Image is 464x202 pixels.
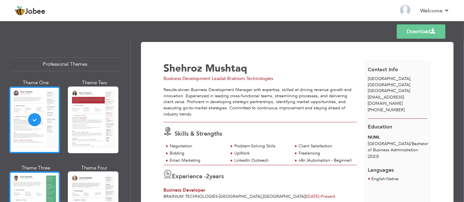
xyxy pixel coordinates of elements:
[319,194,321,199] span: -
[368,154,379,159] span: (2023)
[234,157,289,164] div: LinkedIn Outreach
[222,75,273,82] span: at Brainium Technologies
[234,143,289,149] div: Problem-Solving Skills
[385,176,387,182] span: -
[172,172,206,181] span: Experience -
[420,7,449,15] a: Welcome
[170,157,224,164] div: Email Marketing
[397,24,445,39] a: Download
[368,162,394,174] span: Languages
[368,123,392,130] span: Education
[372,176,399,182] li: Native
[368,94,404,106] span: [EMAIL_ADDRESS][DOMAIN_NAME]
[163,187,205,193] span: Business Developer
[234,150,289,156] div: UpWork
[306,194,321,199] span: [DATE]
[299,157,353,164] div: n8n (Automation - Beginner)
[163,61,202,75] span: Shehroz
[25,8,45,15] span: Jobee
[206,172,209,181] span: 2
[15,6,25,16] img: jobee.io
[15,6,45,16] a: Jobee
[10,79,61,86] div: Theme One
[261,194,263,199] span: ,
[163,194,218,199] span: Brainium Technologies
[205,61,247,75] span: Mushtaq
[364,76,431,94] div: [GEOGRAPHIC_DATA]
[263,194,305,199] span: [GEOGRAPHIC_DATA]
[206,172,224,181] label: years
[368,141,428,153] span: [GEOGRAPHIC_DATA] Bachelor of Business Administration
[305,194,306,199] span: |
[368,88,410,94] span: [GEOGRAPHIC_DATA]
[368,66,398,73] span: Contact Info
[163,75,222,82] span: Business Development Lead
[175,130,222,138] span: Skills & Strengths
[299,143,353,149] div: Client Satisfaction
[163,87,357,117] div: Results-driven Business Development Manager with expertise, skilled at driving revenue growth and...
[410,76,411,82] span: ,
[368,134,427,141] div: NUML
[218,194,219,199] span: -
[69,79,120,86] div: Theme Two
[368,76,410,82] span: [GEOGRAPHIC_DATA]
[372,176,385,182] span: English
[219,194,261,199] span: [GEOGRAPHIC_DATA]
[10,165,61,171] div: Theme Three
[170,143,224,149] div: Negotiation
[368,107,405,113] span: [PHONE_NUMBER]
[69,165,120,171] div: Theme Four
[299,150,353,156] div: Freelancing
[306,194,335,199] span: Present
[400,5,410,15] img: Profile Img
[170,150,224,156] div: Bidding
[10,57,120,71] div: Professional Themes
[410,141,412,147] span: /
